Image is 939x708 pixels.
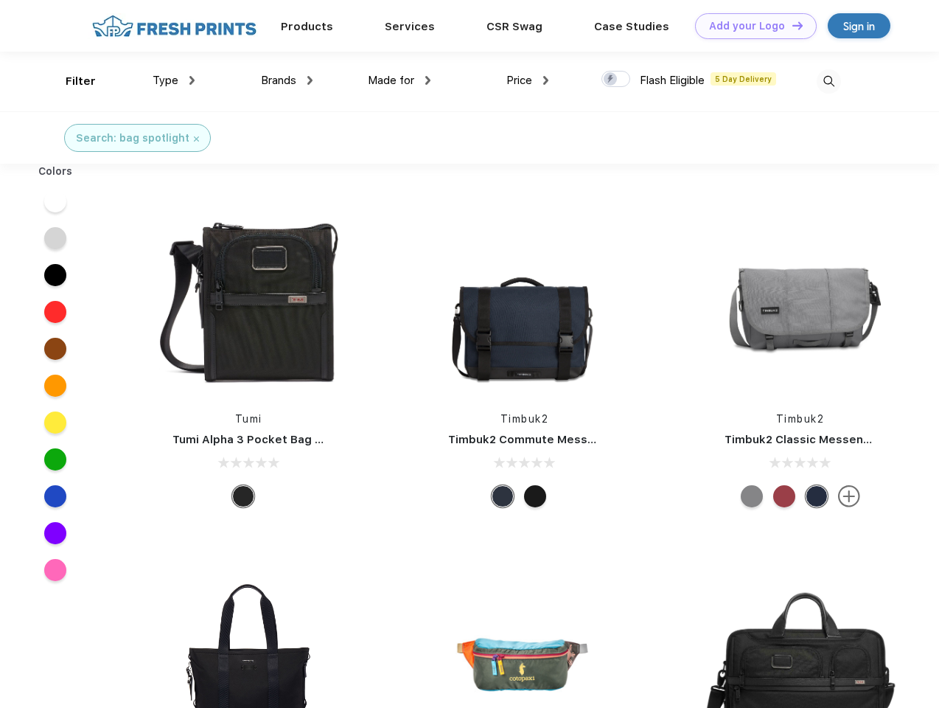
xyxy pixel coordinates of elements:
span: Price [506,74,532,87]
a: Timbuk2 Commute Messenger Bag [448,433,646,446]
img: filter_cancel.svg [194,136,199,142]
a: Sign in [828,13,890,38]
a: Tumi Alpha 3 Pocket Bag Small [172,433,345,446]
div: Search: bag spotlight [76,131,189,146]
div: Eco Nautical [806,485,828,507]
div: Eco Black [524,485,546,507]
a: Products [281,20,333,33]
img: dropdown.png [189,76,195,85]
img: fo%20logo%202.webp [88,13,261,39]
span: Brands [261,74,296,87]
span: Type [153,74,178,87]
div: Filter [66,73,96,90]
img: func=resize&h=266 [426,201,622,397]
img: more.svg [838,485,860,507]
div: Eco Bookish [773,485,795,507]
div: Colors [27,164,84,179]
img: dropdown.png [307,76,313,85]
div: Eco Gunmetal [741,485,763,507]
img: dropdown.png [425,76,430,85]
div: Sign in [843,18,875,35]
img: DT [792,21,803,29]
span: Flash Eligible [640,74,705,87]
a: Timbuk2 [776,413,825,425]
div: Black [232,485,254,507]
img: func=resize&h=266 [150,201,346,397]
span: Made for [368,74,414,87]
span: 5 Day Delivery [711,72,776,86]
div: Add your Logo [709,20,785,32]
a: Timbuk2 [500,413,549,425]
img: func=resize&h=266 [702,201,898,397]
div: Eco Nautical [492,485,514,507]
img: dropdown.png [543,76,548,85]
img: desktop_search.svg [817,69,841,94]
a: Timbuk2 Classic Messenger Bag [725,433,907,446]
a: Tumi [235,413,262,425]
